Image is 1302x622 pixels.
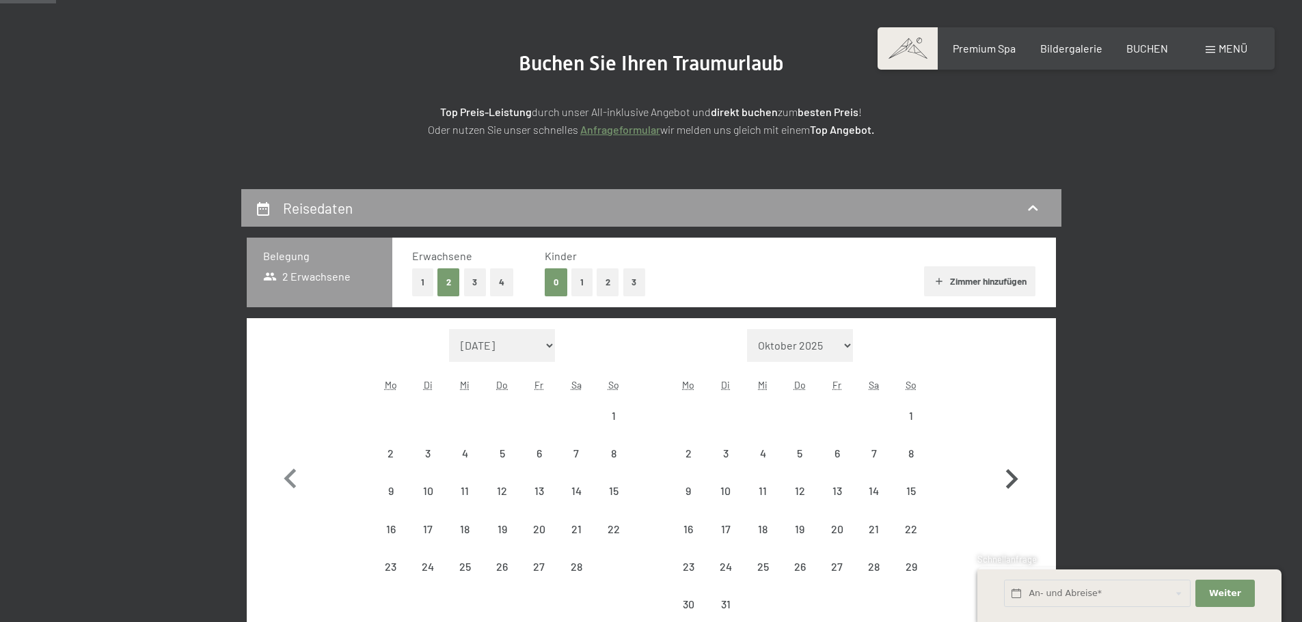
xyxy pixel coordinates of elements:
[484,472,521,509] div: Thu Feb 12 2026
[671,561,705,595] div: 23
[707,472,744,509] div: Anreise nicht möglich
[484,510,521,547] div: Thu Feb 19 2026
[893,472,930,509] div: Sun Mar 15 2026
[374,524,408,558] div: 16
[893,472,930,509] div: Anreise nicht möglich
[670,548,707,585] div: Anreise nicht möglich
[522,561,556,595] div: 27
[374,485,408,520] div: 9
[412,249,472,262] span: Erwachsene
[595,397,632,434] div: Anreise nicht möglich
[595,472,632,509] div: Anreise nicht möglich
[906,379,917,391] abbr: Sonntag
[707,472,744,509] div: Tue Mar 10 2026
[682,379,694,391] abbr: Montag
[894,524,928,558] div: 22
[856,510,893,547] div: Sat Mar 21 2026
[580,123,660,136] a: Anfrageformular
[484,472,521,509] div: Anreise nicht möglich
[558,548,595,585] div: Sat Feb 28 2026
[446,548,483,585] div: Anreise nicht möglich
[411,524,445,558] div: 17
[707,435,744,472] div: Tue Mar 03 2026
[409,435,446,472] div: Tue Feb 03 2026
[372,435,409,472] div: Mon Feb 02 2026
[522,524,556,558] div: 20
[597,268,619,296] button: 2
[893,548,930,585] div: Anreise nicht möglich
[977,554,1037,565] span: Schnellanfrage
[545,249,577,262] span: Kinder
[856,510,893,547] div: Anreise nicht möglich
[818,472,855,509] div: Fri Mar 13 2026
[744,548,781,585] div: Wed Mar 25 2026
[856,435,893,472] div: Anreise nicht möglich
[521,435,558,472] div: Fri Feb 06 2026
[856,435,893,472] div: Sat Mar 07 2026
[1040,42,1102,55] span: Bildergalerie
[781,435,818,472] div: Anreise nicht möglich
[372,548,409,585] div: Mon Feb 23 2026
[781,472,818,509] div: Thu Mar 12 2026
[446,435,483,472] div: Anreise nicht möglich
[464,268,487,296] button: 3
[744,510,781,547] div: Anreise nicht möglich
[484,548,521,585] div: Anreise nicht möglich
[819,448,854,482] div: 6
[623,268,646,296] button: 3
[411,448,445,482] div: 3
[798,105,858,118] strong: besten Preis
[446,435,483,472] div: Wed Feb 04 2026
[894,485,928,520] div: 15
[670,472,707,509] div: Anreise nicht möglich
[409,548,446,585] div: Tue Feb 24 2026
[857,448,891,482] div: 7
[953,42,1016,55] a: Premium Spa
[484,435,521,472] div: Thu Feb 05 2026
[758,379,768,391] abbr: Mittwoch
[818,435,855,472] div: Fri Mar 06 2026
[558,472,595,509] div: Sat Feb 14 2026
[372,510,409,547] div: Anreise nicht möglich
[372,472,409,509] div: Anreise nicht möglich
[709,561,743,595] div: 24
[595,510,632,547] div: Anreise nicht möglich
[521,435,558,472] div: Anreise nicht möglich
[794,379,806,391] abbr: Donnerstag
[409,548,446,585] div: Anreise nicht möglich
[670,548,707,585] div: Mon Mar 23 2026
[521,548,558,585] div: Fri Feb 27 2026
[721,379,730,391] abbr: Dienstag
[545,268,567,296] button: 0
[409,510,446,547] div: Anreise nicht möglich
[595,435,632,472] div: Anreise nicht möglich
[372,510,409,547] div: Mon Feb 16 2026
[485,448,519,482] div: 5
[571,268,593,296] button: 1
[1126,42,1168,55] a: BUCHEN
[437,268,460,296] button: 2
[571,379,582,391] abbr: Samstag
[424,379,433,391] abbr: Dienstag
[372,548,409,585] div: Anreise nicht möglich
[448,485,482,520] div: 11
[595,510,632,547] div: Sun Feb 22 2026
[485,561,519,595] div: 26
[409,435,446,472] div: Anreise nicht möglich
[484,510,521,547] div: Anreise nicht möglich
[409,472,446,509] div: Anreise nicht möglich
[893,435,930,472] div: Anreise nicht möglich
[707,510,744,547] div: Tue Mar 17 2026
[670,472,707,509] div: Mon Mar 09 2026
[893,510,930,547] div: Anreise nicht möglich
[671,524,705,558] div: 16
[670,435,707,472] div: Mon Mar 02 2026
[783,524,817,558] div: 19
[894,561,928,595] div: 29
[781,435,818,472] div: Thu Mar 05 2026
[670,435,707,472] div: Anreise nicht möglich
[411,485,445,520] div: 10
[670,510,707,547] div: Mon Mar 16 2026
[819,524,854,558] div: 20
[857,485,891,520] div: 14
